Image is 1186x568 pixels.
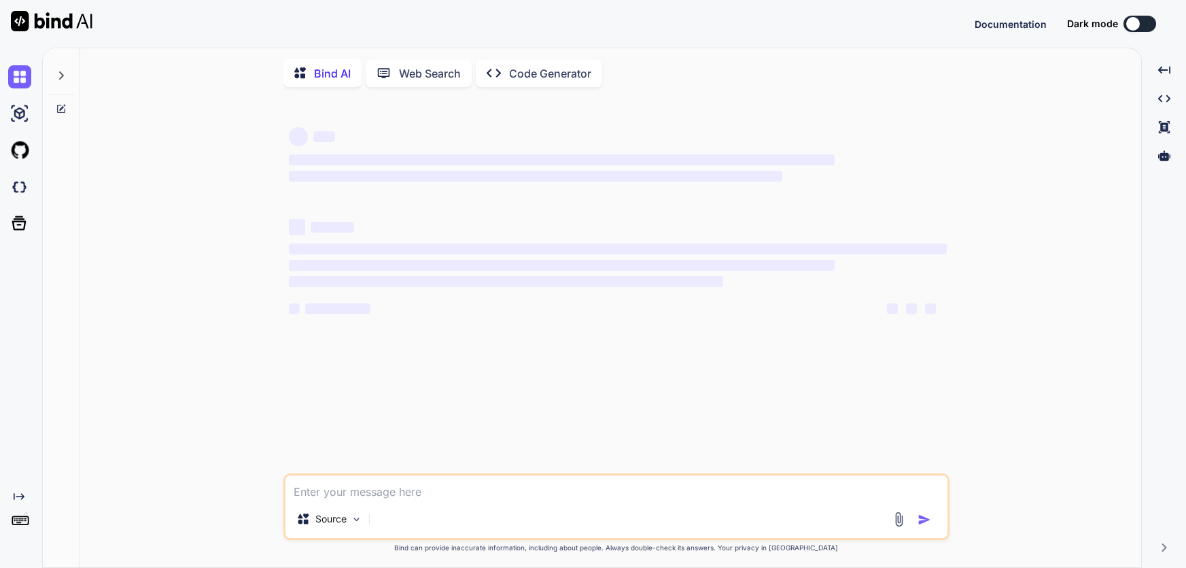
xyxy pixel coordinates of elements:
img: ai-studio [8,102,31,125]
span: ‌ [305,303,370,314]
span: ‌ [311,222,354,233]
span: ‌ [289,219,305,235]
span: ‌ [289,260,835,271]
p: Source [315,512,347,526]
img: attachment [891,512,907,527]
img: icon [918,513,931,527]
img: Bind AI [11,11,92,31]
span: ‌ [289,127,308,146]
button: Documentation [975,17,1047,31]
span: ‌ [887,303,898,314]
span: ‌ [313,131,335,142]
p: Bind can provide inaccurate information, including about people. Always double-check its answers.... [283,543,949,553]
span: Documentation [975,18,1047,30]
span: ‌ [289,244,947,254]
span: Dark mode [1067,17,1118,31]
span: ‌ [289,276,723,287]
p: Bind AI [314,65,351,82]
span: ‌ [289,303,300,314]
img: githubLight [8,139,31,162]
img: Pick Models [351,514,362,525]
img: chat [8,65,31,88]
img: darkCloudIdeIcon [8,176,31,199]
p: Web Search [399,65,461,82]
span: ‌ [289,171,782,182]
span: ‌ [925,303,936,314]
span: ‌ [906,303,917,314]
p: Code Generator [509,65,591,82]
span: ‌ [289,154,835,165]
